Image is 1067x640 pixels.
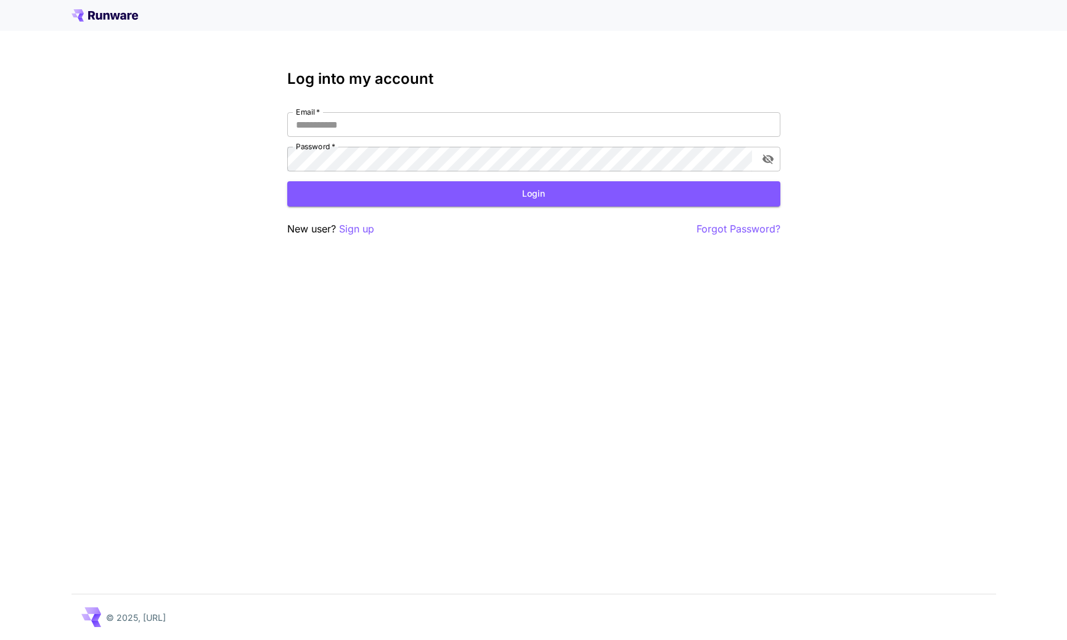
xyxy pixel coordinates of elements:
h3: Log into my account [287,70,780,88]
p: © 2025, [URL] [106,611,166,624]
button: Forgot Password? [697,221,780,237]
label: Email [296,107,320,117]
button: Login [287,181,780,207]
label: Password [296,141,335,152]
button: toggle password visibility [757,148,779,170]
button: Sign up [339,221,374,237]
p: New user? [287,221,374,237]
